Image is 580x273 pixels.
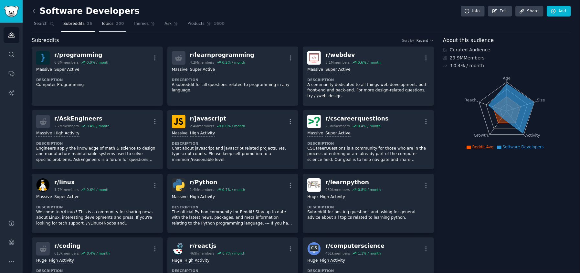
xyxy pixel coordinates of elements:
[54,178,110,186] div: r/ linux
[172,209,294,226] p: The official Python community for Reddit! Stay up to date with the latest news, packages, and met...
[164,21,172,27] span: Ask
[32,37,59,45] span: Subreddits
[307,131,323,137] div: Massive
[32,6,140,16] h2: Software Developers
[461,6,485,17] a: Info
[185,19,227,32] a: Products1600
[54,115,110,123] div: r/ AskEngineers
[443,37,494,45] span: About this audience
[450,62,484,69] div: ↑ 0.4 % / month
[325,178,381,186] div: r/ learnpython
[185,258,210,264] div: High Activity
[222,251,245,256] div: 0.7 % / month
[222,60,245,65] div: 0.2 % / month
[54,131,79,137] div: High Activity
[99,19,126,32] a: Topics200
[303,174,434,233] a: learnpythonr/learnpython950kmembers0.8% / monthHugeHigh ActivityDescriptionSubreddit for posting ...
[190,194,215,200] div: High Activity
[488,6,512,17] a: Edit
[443,47,571,53] div: Curated Audience
[325,51,381,59] div: r/ webdev
[54,242,110,250] div: r/ coding
[307,51,321,65] img: webdev
[307,242,321,256] img: computerscience
[307,67,323,73] div: Massive
[307,205,429,209] dt: Description
[162,19,181,32] a: Ask
[307,194,318,200] div: Huge
[54,124,79,128] div: 2.7M members
[358,124,381,128] div: 0.4 % / month
[307,258,318,264] div: Huge
[87,187,110,192] div: 0.6 % / month
[320,194,345,200] div: High Activity
[172,67,188,73] div: Massive
[172,115,185,128] img: javascript
[133,21,149,27] span: Themes
[190,178,245,186] div: r/ Python
[36,205,158,209] dt: Description
[63,21,85,27] span: Subreddits
[87,21,92,27] span: 26
[325,67,351,73] div: Super Active
[503,145,544,149] span: Software Developers
[36,51,50,65] img: programming
[358,187,381,192] div: 0.8 % / month
[325,60,350,65] div: 3.1M members
[325,115,389,123] div: r/ cscareerquestions
[547,6,571,17] a: Add
[190,187,215,192] div: 1.4M members
[303,47,434,106] a: webdevr/webdev3.1Mmembers0.6% / monthMassiveSuper ActiveDescriptionA community dedicated to all t...
[222,124,245,128] div: 0.0 % / month
[36,146,158,163] p: Engineers apply the knowledge of math & science to design and manufacture maintainable systems us...
[4,6,19,17] img: GummySearch logo
[417,38,434,43] button: Recent
[190,131,215,137] div: High Activity
[320,258,345,264] div: High Activity
[325,251,350,256] div: 461k members
[307,78,429,82] dt: Description
[36,178,50,192] img: linux
[222,187,245,192] div: 0.7 % / month
[101,21,113,27] span: Topics
[36,78,158,82] dt: Description
[131,19,158,32] a: Themes
[32,110,163,169] a: r/AskEngineers2.7Mmembers0.4% / monthMassiveHigh ActivityDescriptionEngineers apply the knowledge...
[525,133,540,138] tspan: Activity
[172,268,294,273] dt: Description
[36,141,158,146] dt: Description
[325,124,350,128] div: 2.3M members
[87,124,110,128] div: 0.4 % / month
[190,251,215,256] div: 469k members
[87,60,110,65] div: 0.0 % / month
[307,178,321,192] img: learnpython
[34,21,47,27] span: Search
[325,242,385,250] div: r/ computerscience
[325,131,351,137] div: Super Active
[190,242,245,250] div: r/ reactjs
[172,78,294,82] dt: Description
[172,131,188,137] div: Massive
[54,194,79,200] div: Super Active
[172,205,294,209] dt: Description
[190,124,215,128] div: 2.4M members
[503,76,511,80] tspan: Age
[474,133,488,138] tspan: Growth
[87,251,110,256] div: 0.4 % / month
[190,51,254,59] div: r/ learnprogramming
[358,251,381,256] div: 1.1 % / month
[36,258,47,264] div: Huge
[303,110,434,169] a: cscareerquestionsr/cscareerquestions2.3Mmembers0.4% / monthMassiveSuper ActiveDescriptionCSCareer...
[49,258,74,264] div: High Activity
[172,194,188,200] div: Massive
[190,60,215,65] div: 4.2M members
[36,67,52,73] div: Massive
[36,131,52,137] div: Massive
[358,60,381,65] div: 0.6 % / month
[172,141,294,146] dt: Description
[54,60,79,65] div: 6.8M members
[36,82,158,88] p: Computer Programming
[116,21,124,27] span: 200
[307,115,321,128] img: cscareerquestions
[325,187,350,192] div: 950k members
